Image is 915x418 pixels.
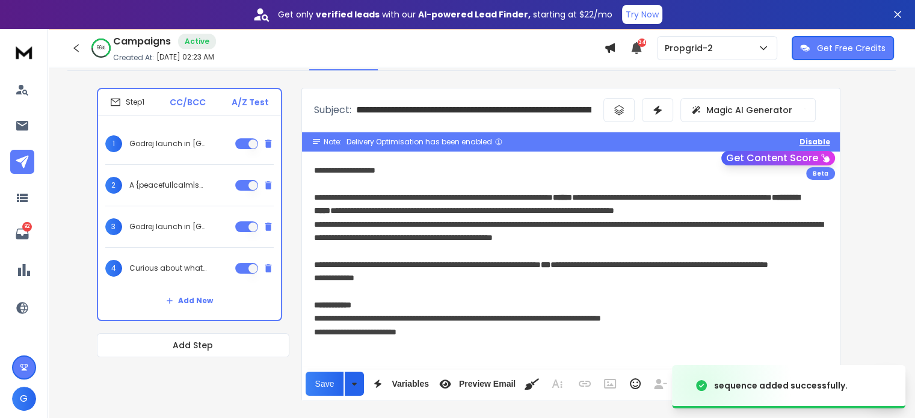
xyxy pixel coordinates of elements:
[366,372,431,396] button: Variables
[714,380,848,392] div: sequence added successfully.
[324,137,342,147] span: Note:
[156,52,214,62] p: [DATE] 02:23 AM
[347,137,503,147] div: Delivery Optimisation has been enabled
[316,8,380,20] strong: verified leads
[418,8,531,20] strong: AI-powered Lead Finder,
[792,36,894,60] button: Get Free Credits
[806,167,835,180] div: Beta
[649,372,672,396] button: Insert Unsubscribe Link
[12,387,36,411] button: G
[546,372,568,396] button: More Text
[97,333,289,357] button: Add Step
[232,96,269,108] p: A/Z Test
[110,97,144,108] div: Step 1
[389,379,431,389] span: Variables
[573,372,596,396] button: Insert Link (Ctrl+K)
[638,38,646,47] span: 34
[129,139,206,149] p: Godrej launch in [GEOGRAPHIC_DATA] —{want|would you like|interested} to take a look? {{firstName}...
[680,98,816,122] button: Magic AI Generator
[97,45,105,52] p: 66 %
[817,42,886,54] p: Get Free Credits
[10,222,34,246] a: 92
[97,88,282,321] li: Step1CC/BCCA/Z Test1Godrej launch in [GEOGRAPHIC_DATA] —{want|would you like|interested} to take ...
[105,177,122,194] span: 2
[599,372,621,396] button: Insert Image (Ctrl+P)
[105,135,122,152] span: 1
[434,372,518,396] button: Preview Email
[129,263,206,273] p: Curious about what’s next from [GEOGRAPHIC_DATA] in [GEOGRAPHIC_DATA]? {{firstName}} ji
[520,372,543,396] button: Clean HTML
[22,222,32,232] p: 92
[178,34,216,49] div: Active
[624,372,647,396] button: Emoticons
[129,222,206,232] p: Godrej launch in [GEOGRAPHIC_DATA] —{want|would you like|interested} to take a look? {{firstName}...
[113,53,154,63] p: Created At:
[278,8,612,20] p: Get only with our starting at $22/mo
[105,218,122,235] span: 3
[113,34,171,49] h1: Campaigns
[457,379,518,389] span: Preview Email
[721,151,835,165] button: Get Content Score
[799,137,830,147] button: Disable
[306,372,344,396] button: Save
[314,103,351,117] p: Subject:
[105,260,122,277] span: 4
[12,41,36,63] img: logo
[622,5,662,24] button: Try Now
[129,180,206,190] p: A {peaceful|calm|serene} new location in [GEOGRAPHIC_DATA], {{firstName}} ji
[156,289,223,313] button: Add New
[665,42,718,54] p: Propgrid-2
[706,104,792,116] p: Magic AI Generator
[170,96,206,108] p: CC/BCC
[626,8,659,20] p: Try Now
